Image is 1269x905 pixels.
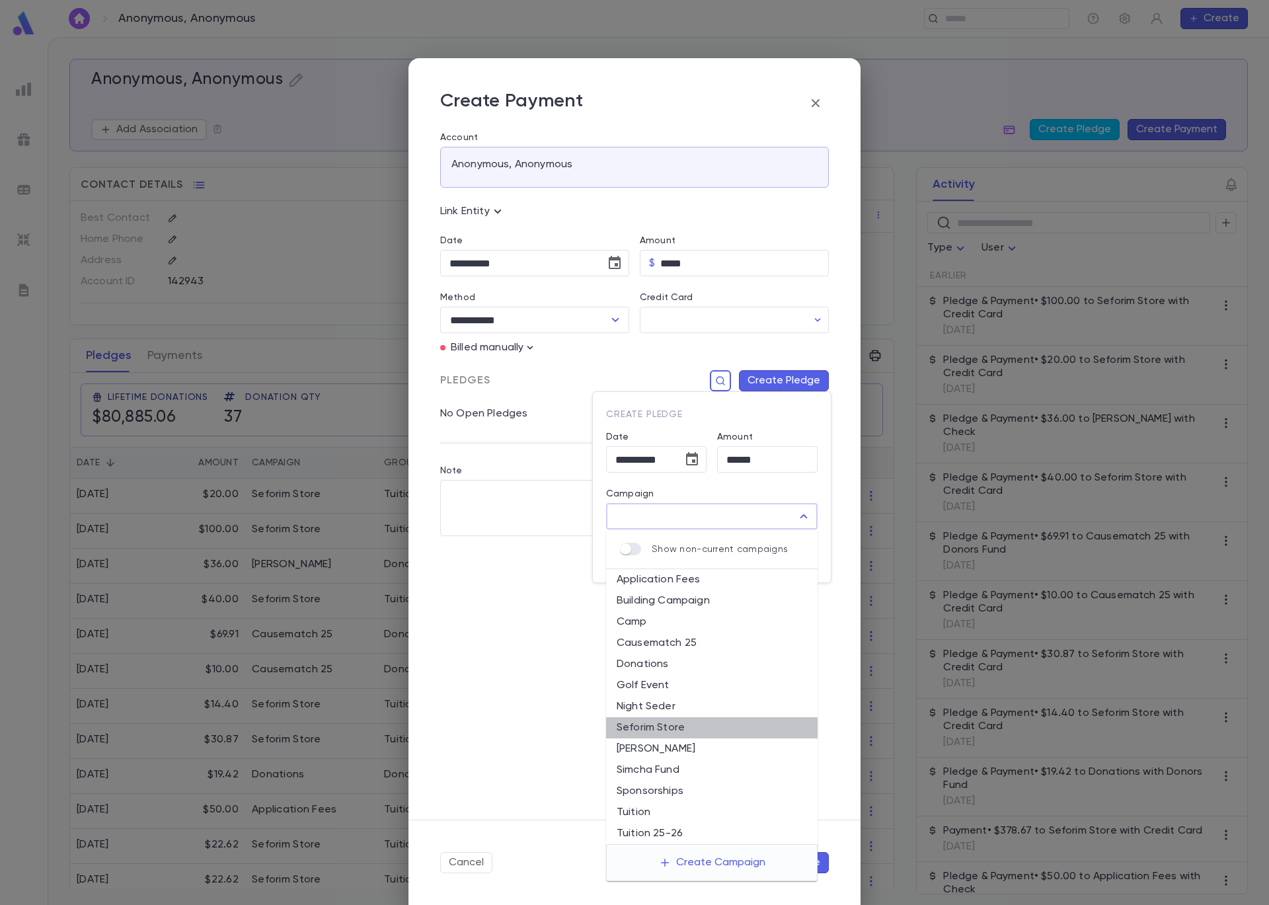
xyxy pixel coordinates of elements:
li: Simcha Fund [606,760,818,781]
li: Seforim Store [606,717,818,738]
li: Tuition 25-26 [606,823,818,844]
li: Golf Event [606,675,818,696]
li: Application Fees [606,569,818,590]
li: [PERSON_NAME] [606,738,818,760]
button: Choose date, selected date is Aug 27, 2025 [679,446,705,473]
li: Causematch 25 [606,633,818,654]
li: Tuition [606,802,818,823]
li: Sponsorships [606,781,818,802]
label: Date [606,432,707,442]
li: Building Campaign [606,590,818,611]
li: Night Seder [606,696,818,717]
button: Create Campaign [648,850,776,875]
p: Show non-current campaigns [652,544,788,555]
label: Campaign [606,489,654,499]
span: Create Pledge [606,410,683,419]
li: Donations [606,654,818,675]
li: Camp [606,611,818,633]
label: Amount [717,432,753,442]
button: Close [794,507,813,526]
